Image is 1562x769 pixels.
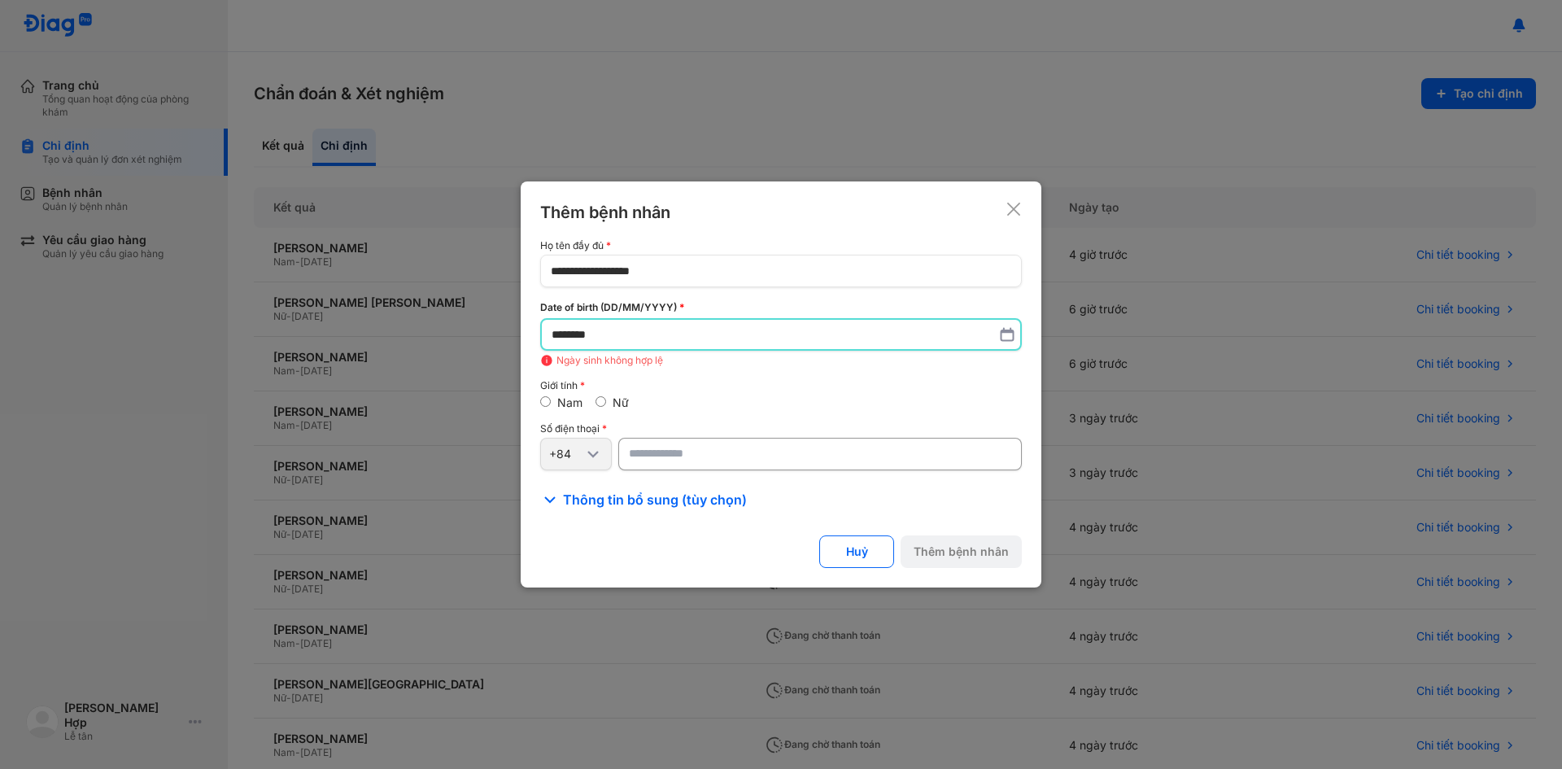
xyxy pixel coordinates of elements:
label: Nữ [613,395,629,409]
div: Số điện thoại [540,423,1022,435]
div: Date of birth (DD/MM/YYYY) [540,300,1022,315]
div: Thêm bệnh nhân [540,201,670,224]
div: Ngày sinh không hợp lệ [540,354,1022,367]
div: Giới tính [540,380,1022,391]
button: Huỷ [819,535,894,568]
div: +84 [549,447,583,461]
div: Họ tên đầy đủ [540,240,1022,251]
button: Thêm bệnh nhân [901,535,1022,568]
label: Nam [557,395,582,409]
span: Thông tin bổ sung (tùy chọn) [563,490,747,509]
